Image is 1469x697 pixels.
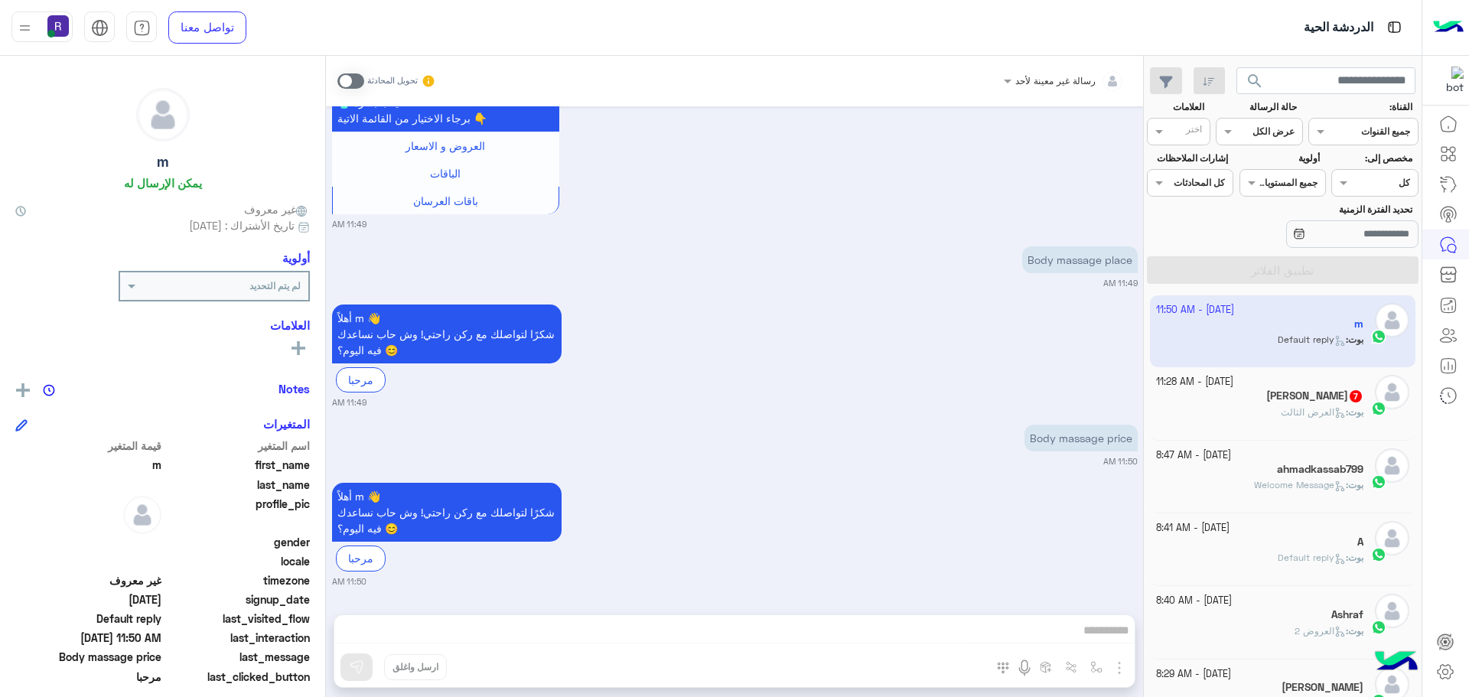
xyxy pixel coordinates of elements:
span: العروض و الاسعار [406,139,485,152]
h6: المتغيرات [263,417,310,431]
span: بوت [1348,479,1363,490]
small: [DATE] - 11:28 AM [1156,375,1233,389]
img: tab [91,19,109,37]
small: [DATE] - 8:41 AM [1156,521,1230,536]
img: defaultAdmin.png [1375,448,1409,483]
small: 11:49 AM [1103,277,1138,289]
div: اختر [1186,122,1204,140]
img: add [16,383,30,397]
img: defaultAdmin.png [1375,594,1409,628]
span: first_name [164,457,311,473]
span: Welcome Message [1254,479,1346,490]
span: last_message [164,649,311,665]
button: تطبيق الفلاتر [1147,256,1419,284]
span: locale [164,553,311,569]
b: : [1346,479,1363,490]
img: userImage [47,15,69,37]
small: 11:49 AM [332,218,366,230]
span: رسالة غير معينة لأحد [1015,75,1096,86]
label: أولوية [1241,151,1320,165]
span: null [15,553,161,569]
img: 322853014244696 [1436,67,1464,94]
h5: m [157,153,168,171]
h5: Maged Elkelany [1266,389,1363,402]
span: غير معروف [244,201,310,217]
a: tab [126,11,157,44]
p: الدردشة الحية [1304,18,1373,38]
span: بوت [1348,406,1363,418]
b: لم يتم التحديد [249,280,301,292]
img: profile [15,18,34,37]
span: last_interaction [164,630,311,646]
div: مرحبا [336,546,386,571]
span: بوت [1348,625,1363,637]
img: tab [133,19,151,37]
span: العروض 2 [1295,625,1346,637]
h5: A [1357,536,1363,549]
label: حالة الرسالة [1218,100,1297,114]
b: : [1346,406,1363,418]
h6: أولوية [282,251,310,265]
img: WhatsApp [1371,401,1386,416]
div: مرحبا [336,367,386,392]
p: 28/9/2025, 11:50 AM [1024,425,1138,451]
b: : [1346,552,1363,563]
p: 28/9/2025, 11:50 AM [332,483,562,542]
small: 11:50 AM [332,575,366,588]
span: تاريخ الأشتراك : [DATE] [189,217,295,233]
button: search [1236,67,1274,100]
span: 2025-09-28T08:49:17.262Z [15,591,161,607]
span: الباقات [430,167,461,180]
h5: Ashraf [1331,608,1363,621]
span: بوت [1348,552,1363,563]
label: تحديد الفترة الزمنية [1241,203,1412,217]
a: تواصل معنا [168,11,246,44]
span: signup_date [164,591,311,607]
img: hulul-logo.png [1370,636,1423,689]
span: مرحبا [15,669,161,685]
small: [DATE] - 8:40 AM [1156,594,1232,608]
img: defaultAdmin.png [1375,521,1409,555]
img: WhatsApp [1371,620,1386,635]
h5: KHURAM SHEHZAD [1282,681,1363,694]
b: : [1346,625,1363,637]
img: Logo [1433,11,1464,44]
small: 11:49 AM [332,396,366,409]
span: m [15,457,161,473]
small: 11:50 AM [1103,455,1138,467]
img: WhatsApp [1371,547,1386,562]
span: search [1246,72,1264,90]
img: notes [43,384,55,396]
span: null [15,534,161,550]
span: last_clicked_button [164,669,311,685]
label: العلامات [1148,100,1204,114]
img: tab [1385,18,1404,37]
h6: Notes [278,382,310,396]
img: WhatsApp [1371,474,1386,490]
label: القناة: [1311,100,1413,114]
span: timezone [164,572,311,588]
img: defaultAdmin.png [1375,375,1409,409]
span: 7 [1350,390,1362,402]
span: 2025-09-28T08:50:23.126Z [15,630,161,646]
span: last_name [164,477,311,493]
h5: ahmadkassab799 [1277,463,1363,476]
img: defaultAdmin.png [137,89,189,141]
p: 28/9/2025, 11:49 AM [1022,246,1138,273]
span: gender [164,534,311,550]
img: defaultAdmin.png [123,496,161,534]
button: ارسل واغلق [384,654,447,680]
label: مخصص إلى: [1334,151,1412,165]
span: اسم المتغير [164,438,311,454]
span: Default reply [15,611,161,627]
h6: يمكن الإرسال له [124,176,202,190]
span: Body massage price [15,649,161,665]
small: تحويل المحادثة [367,75,418,87]
span: قيمة المتغير [15,438,161,454]
span: باقات العرسان [413,194,478,207]
h6: العلامات [15,318,310,332]
label: إشارات الملاحظات [1148,151,1227,165]
span: العرض الثالث [1281,406,1346,418]
small: [DATE] - 8:47 AM [1156,448,1231,463]
span: profile_pic [164,496,311,531]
